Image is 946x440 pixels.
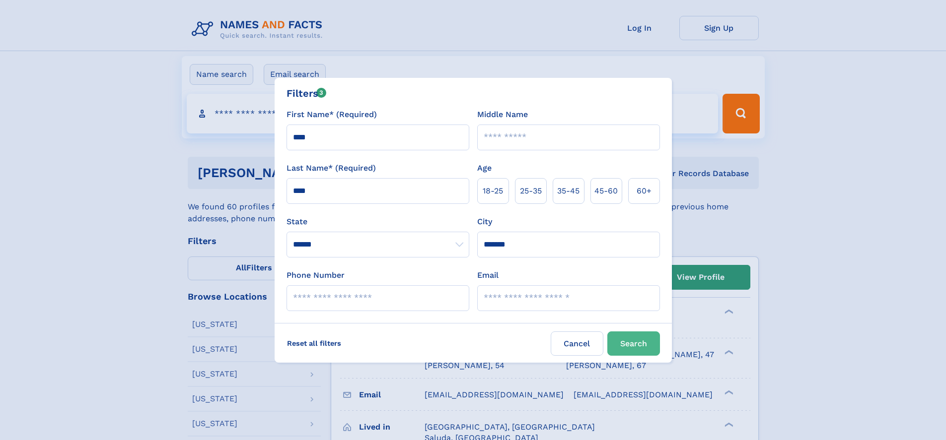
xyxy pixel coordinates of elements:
span: 45‑60 [594,185,618,197]
span: 25‑35 [520,185,542,197]
button: Search [607,331,660,356]
label: Reset all filters [281,331,348,355]
label: First Name* (Required) [287,109,377,121]
span: 18‑25 [483,185,503,197]
label: Age [477,162,492,174]
label: City [477,216,492,228]
label: Last Name* (Required) [287,162,376,174]
label: Email [477,269,499,281]
label: Middle Name [477,109,528,121]
label: Cancel [551,331,603,356]
label: State [287,216,469,228]
label: Phone Number [287,269,345,281]
span: 60+ [637,185,652,197]
div: Filters [287,86,327,101]
span: 35‑45 [557,185,580,197]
